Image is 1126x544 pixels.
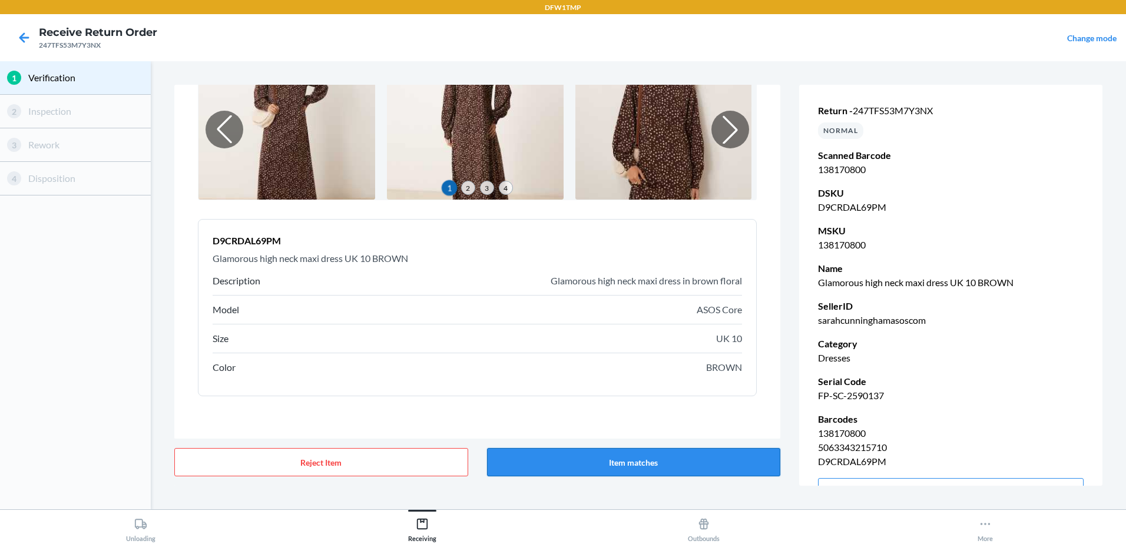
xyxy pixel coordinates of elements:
div: 4 [7,171,21,185]
button: Receiving [281,510,563,542]
div: 247TFS53M7Y3NX [39,40,157,51]
div: 3 [7,138,21,152]
img: Product image 2 [387,59,564,200]
p: DSKU [818,186,1084,200]
p: Color [213,360,236,374]
button: Download Label [818,478,1084,506]
p: UK 10 [716,331,742,346]
p: Dresses [818,351,1084,365]
p: Glamorous high neck maxi dress UK 10 BROWN [818,276,1084,290]
p: Size [213,331,228,346]
div: 1 [7,71,21,85]
button: More [845,510,1126,542]
div: Unloading [126,513,155,542]
div: More [978,513,993,542]
h4: Receive Return Order [39,25,157,40]
p: BROWN [706,360,742,374]
p: D9CRDAL69PM [818,200,1084,214]
p: FP-SC-2590137 [818,389,1084,403]
p: 138170800 [818,426,1084,440]
p: 5063343215710 [818,440,1084,455]
p: SellerID [818,299,1084,313]
p: D9CRDAL69PM [818,455,1084,469]
p: Verification [28,71,144,85]
div: NORMAL [818,122,863,139]
p: sarahcunninghamasoscom [818,313,1084,327]
p: Glamorous high neck maxi dress UK 10 BROWN [213,251,742,266]
span: 3 [480,181,494,195]
p: ASOS Core [697,303,742,317]
p: Name [818,261,1084,276]
p: Serial Code [818,374,1084,389]
p: Model [213,303,239,317]
img: Product image 3 [575,59,751,200]
button: Item matches [487,448,781,476]
p: DFW1TMP [545,2,581,13]
span: 1 [441,180,456,195]
button: Outbounds [563,510,845,542]
button: Reject Item [174,448,468,476]
p: Rework [28,138,144,152]
div: Outbounds [688,513,720,542]
p: Category [818,337,1084,351]
img: Product image 1 [198,59,375,200]
p: MSKU [818,224,1084,238]
p: Disposition [28,171,144,185]
p: Barcodes [818,412,1084,426]
p: 138170800 [818,238,1084,252]
p: Scanned Barcode [818,148,1084,162]
a: Change mode [1067,33,1117,43]
p: Return - [818,104,1084,118]
p: 138170800 [818,162,1084,177]
div: Receiving [408,513,436,542]
header: D9CRDAL69PM [213,234,742,248]
span: 2 [461,181,475,195]
p: Inspection [28,104,144,118]
span: 247TFS53M7Y3NX [853,105,933,116]
p: Glamorous high neck maxi dress in brown floral [551,274,742,288]
div: 2 [7,104,21,118]
p: Description [213,274,260,288]
span: 4 [499,181,513,195]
